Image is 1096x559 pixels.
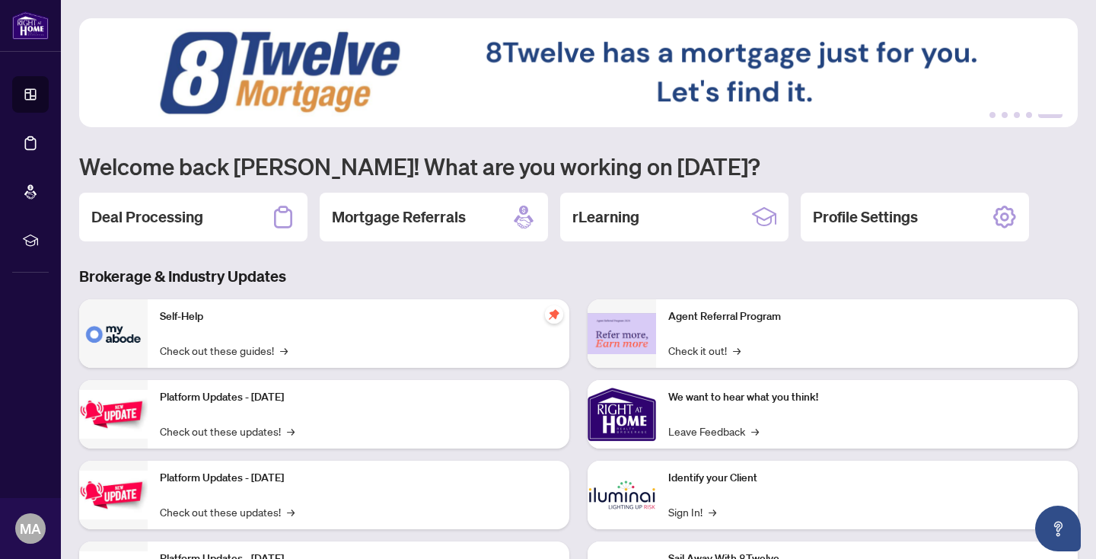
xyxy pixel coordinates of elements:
[668,423,759,439] a: Leave Feedback→
[332,206,466,228] h2: Mortgage Referrals
[572,206,639,228] h2: rLearning
[79,266,1078,287] h3: Brokerage & Industry Updates
[160,308,557,325] p: Self-Help
[160,423,295,439] a: Check out these updates!→
[751,423,759,439] span: →
[668,389,1066,406] p: We want to hear what you think!
[989,112,996,118] button: 1
[287,503,295,520] span: →
[1026,112,1032,118] button: 4
[1002,112,1008,118] button: 2
[668,342,741,359] a: Check it out!→
[287,423,295,439] span: →
[79,152,1078,180] h1: Welcome back [PERSON_NAME]! What are you working on [DATE]?
[79,390,148,438] img: Platform Updates - July 21, 2025
[79,471,148,519] img: Platform Updates - July 8, 2025
[1035,506,1081,551] button: Open asap
[79,299,148,368] img: Self-Help
[280,342,288,359] span: →
[588,313,656,355] img: Agent Referral Program
[1038,112,1063,118] button: 5
[668,308,1066,325] p: Agent Referral Program
[709,503,716,520] span: →
[160,389,557,406] p: Platform Updates - [DATE]
[160,470,557,487] p: Platform Updates - [DATE]
[160,342,288,359] a: Check out these guides!→
[1014,112,1020,118] button: 3
[668,470,1066,487] p: Identify your Client
[79,18,1078,127] img: Slide 4
[588,380,656,449] img: We want to hear what you think!
[733,342,741,359] span: →
[91,206,203,228] h2: Deal Processing
[20,518,41,539] span: MA
[12,11,49,40] img: logo
[160,503,295,520] a: Check out these updates!→
[668,503,716,520] a: Sign In!→
[588,461,656,529] img: Identify your Client
[545,305,563,324] span: pushpin
[813,206,918,228] h2: Profile Settings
